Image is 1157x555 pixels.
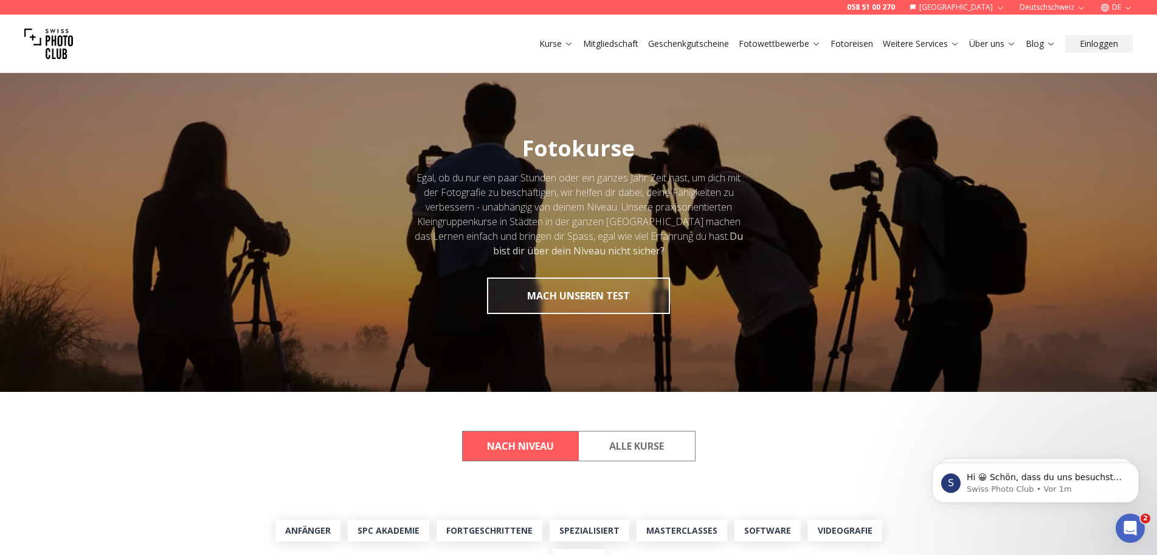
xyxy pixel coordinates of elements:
[648,38,729,50] a: Geschenkgutscheine
[539,38,573,50] a: Kurse
[637,520,727,542] a: MasterClasses
[739,38,821,50] a: Fotowettbewerbe
[1021,35,1060,52] button: Blog
[275,520,340,542] a: Anfänger
[643,35,734,52] button: Geschenkgutscheine
[550,520,629,542] a: Spezialisiert
[883,38,959,50] a: Weitere Services
[522,133,635,163] span: Fotokurse
[1026,38,1055,50] a: Blog
[1116,514,1145,543] iframe: Intercom live chat
[1065,35,1133,52] button: Einloggen
[578,35,643,52] button: Mitgliedschaft
[808,520,882,542] a: Videografie
[826,35,878,52] button: Fotoreisen
[437,520,542,542] a: Fortgeschrittene
[847,2,895,12] a: 058 51 00 270
[487,277,670,314] button: MACH UNSEREN TEST
[734,520,801,542] a: Software
[534,35,578,52] button: Kurse
[878,35,964,52] button: Weitere Services
[579,431,695,461] button: All Courses
[413,170,744,258] div: Egal, ob du nur ein paar Stunden oder ein ganzes Jahr Zeit hast, um dich mit der Fotografie zu be...
[583,38,638,50] a: Mitgliedschaft
[1141,514,1150,523] span: 2
[734,35,826,52] button: Fotowettbewerbe
[348,520,429,542] a: SPC Akademie
[462,431,696,461] div: Course filter
[463,431,579,461] button: By Level
[831,38,873,50] a: Fotoreisen
[969,38,1016,50] a: Über uns
[24,19,73,68] img: Swiss photo club
[964,35,1021,52] button: Über uns
[914,437,1157,522] iframe: Intercom notifications Nachricht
